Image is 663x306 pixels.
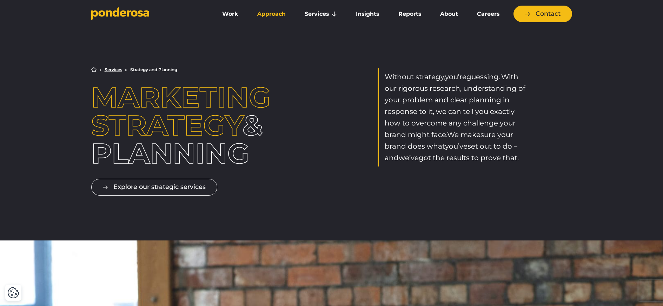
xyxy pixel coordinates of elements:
[7,287,19,299] button: Cookie Settings
[445,73,466,81] span: you’re
[385,142,517,162] span: set out to do – and
[105,68,122,72] a: Services
[513,6,572,22] a: Contact
[348,7,387,21] a: Insights
[91,80,271,142] span: Marketing Strategy
[130,68,177,72] li: Strategy and Planning
[125,68,127,72] li: ▶︎
[99,68,102,72] li: ▶︎
[91,67,97,72] a: Home
[399,154,419,162] span: we’ve
[385,73,445,81] span: Without strategy,
[385,130,513,150] span: sure your brand does what
[7,287,19,299] img: Revisit consent button
[297,7,345,21] a: Services
[249,7,294,21] a: Approach
[469,7,508,21] a: Careers
[419,154,519,162] span: got the results to prove that.
[91,179,217,195] a: Explore our strategic services
[447,130,480,139] span: We make
[390,7,429,21] a: Reports
[432,7,466,21] a: About
[214,7,246,21] a: Work
[385,73,525,139] span: With our rigorous research, understanding of your problem and clear planning in response to it, w...
[91,7,204,21] a: Go to homepage
[466,73,500,81] span: guessing.
[91,83,285,168] h1: & planning
[445,142,468,150] span: you’ve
